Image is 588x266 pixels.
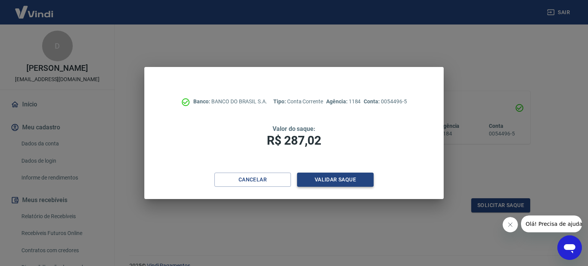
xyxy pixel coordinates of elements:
p: 1184 [326,98,361,106]
iframe: Botão para abrir a janela de mensagens [557,235,582,260]
span: Agência: [326,98,349,104]
span: R$ 287,02 [267,133,321,148]
iframe: Mensagem da empresa [521,215,582,232]
iframe: Fechar mensagem [503,217,518,232]
p: Conta Corrente [273,98,323,106]
span: Banco: [193,98,211,104]
p: 0054496-5 [364,98,407,106]
span: Valor do saque: [273,125,315,132]
span: Tipo: [273,98,287,104]
span: Olá! Precisa de ajuda? [5,5,64,11]
button: Cancelar [214,173,291,187]
p: BANCO DO BRASIL S.A. [193,98,267,106]
button: Validar saque [297,173,374,187]
span: Conta: [364,98,381,104]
